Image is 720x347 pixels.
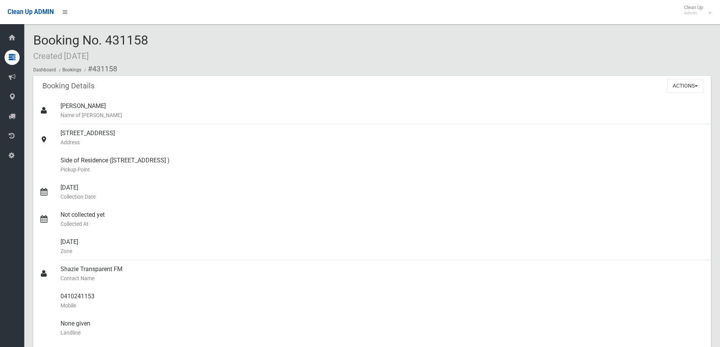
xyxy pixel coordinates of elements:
small: Collected At [60,219,705,228]
small: Zone [60,247,705,256]
span: Clean Up ADMIN [8,8,54,15]
div: Not collected yet [60,206,705,233]
small: Landline [60,328,705,337]
li: #431158 [82,62,117,76]
div: Shazie Transparent FM [60,260,705,287]
div: 0410241153 [60,287,705,315]
small: Name of [PERSON_NAME] [60,111,705,120]
div: [DATE] [60,233,705,260]
div: None given [60,315,705,342]
a: Dashboard [33,67,56,72]
small: Mobile [60,301,705,310]
small: Collection Date [60,192,705,201]
span: Booking No. 431158 [33,32,148,62]
small: Address [60,138,705,147]
small: Admin [684,10,703,16]
div: [PERSON_NAME] [60,97,705,124]
a: Bookings [62,67,81,72]
small: Contact Name [60,274,705,283]
span: Clean Up [680,5,711,16]
div: [DATE] [60,179,705,206]
div: Side of Residence ([STREET_ADDRESS] ) [60,151,705,179]
small: Created [DATE] [33,51,89,61]
header: Booking Details [33,79,104,93]
div: [STREET_ADDRESS] [60,124,705,151]
button: Actions [667,79,703,93]
small: Pickup Point [60,165,705,174]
